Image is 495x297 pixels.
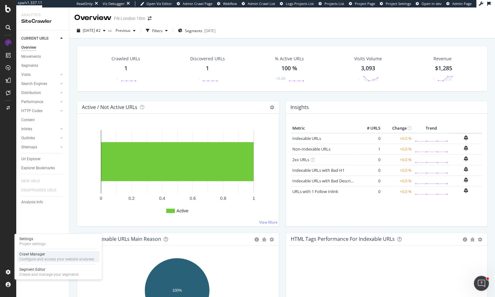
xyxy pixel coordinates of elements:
[176,208,188,213] text: Active
[21,53,65,60] a: Movements
[21,187,62,194] a: DISAPPEARED URLS
[190,56,225,62] div: Discovered URLs
[286,1,314,6] span: Logs Projects List
[223,1,237,6] span: Webflow
[280,1,314,6] a: Logs Projects List
[292,136,321,141] a: Indexable URLs
[292,189,338,194] a: URLs with 1 Follow Inlink
[382,133,413,144] td: +0.0 %
[21,126,32,132] div: Inlinks
[382,124,413,133] th: Change
[113,26,138,36] button: Previous
[464,135,468,140] div: bell-plus
[21,199,65,205] a: Analysis Info
[17,236,99,247] a: SettingsProject settings
[270,237,274,242] div: gear
[83,28,101,33] span: 2025 Sep. 3rd #2
[190,196,196,201] text: 0.6
[21,108,42,114] div: HTTP Codes
[21,156,41,162] div: Url Explorer
[21,135,35,141] div: Outlinks
[464,146,468,151] div: bell-plus
[292,146,330,152] a: Non-Indexable URLs
[359,76,360,81] div: -
[21,144,58,151] a: Sitemaps
[185,28,202,33] span: Segments
[108,28,113,33] span: vs
[21,126,58,132] a: Inlinks
[357,133,382,144] td: 0
[152,28,163,33] div: Filters
[148,16,151,21] div: arrow-right-arrow-left
[21,135,58,141] a: Outlinks
[478,237,482,242] div: gear
[474,276,489,291] iframe: Intercom live chat
[319,1,344,6] a: Projects List
[355,1,375,6] span: Project Page
[21,53,41,60] div: Movements
[217,1,237,6] a: Webflow
[382,144,413,154] td: +0.0 %
[103,1,125,6] div: Viz Debugger:
[100,196,102,201] text: 0
[172,288,182,293] text: 100%
[113,28,131,33] span: Previous
[354,56,382,62] div: Visits Volume
[21,165,55,171] div: Explorer Bookmarks
[129,196,135,201] text: 0.2
[281,64,297,72] div: 100 %
[292,167,344,173] a: Indexable URLs with Bad H1
[413,124,449,133] th: Trend
[21,165,65,171] a: Explorer Bookmarks
[21,35,48,42] div: CURRENT URLS
[470,237,475,242] div: bug
[21,108,58,114] a: HTTP Codes
[21,72,58,78] a: Visits
[433,56,451,62] span: Revenue
[357,176,382,186] td: 0
[382,186,413,197] td: +0.0 %
[433,76,434,81] div: -
[242,1,275,6] a: Admin Crawl List
[21,156,65,162] a: Url Explorer
[21,81,58,87] a: Search Engines
[19,236,46,241] div: Settings
[21,144,37,151] div: Sitemaps
[21,90,41,96] div: Distribution
[183,1,212,6] span: Admin Crawl Page
[82,124,274,221] svg: A chart.
[361,64,375,72] div: 3,093
[21,99,58,105] a: Performance
[253,196,255,201] text: 1
[276,76,285,81] div: +0.00
[464,177,468,182] div: bell-plus
[111,56,140,62] div: Crawled URLs
[74,12,111,23] div: Overview
[357,154,382,165] td: 0
[176,26,218,36] button: Segments[DATE]
[21,44,65,51] a: Overview
[143,26,170,36] button: Filters
[464,156,468,161] div: bell-plus
[177,1,212,6] a: Admin Crawl Page
[21,18,64,25] div: SiteCrawler
[82,103,137,111] h4: Active / Not Active URLs
[422,1,442,6] span: Open in dev
[357,186,382,197] td: 0
[357,144,382,154] td: 1
[382,165,413,176] td: +0.0 %
[21,117,35,123] div: Content
[464,188,468,193] div: bell-plus
[21,178,40,185] div: NEW URLS
[114,15,145,22] div: FN London 10m
[292,178,360,184] a: Indexable URLs with Bad Description
[324,1,344,6] span: Projects List
[270,105,274,110] i: Options
[19,241,46,246] div: Project settings
[21,62,65,69] a: Segments
[204,28,215,33] div: [DATE]
[446,1,472,6] a: Admin Page
[82,236,161,242] div: Non-Indexable URLs Main Reason
[248,1,275,6] span: Admin Crawl List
